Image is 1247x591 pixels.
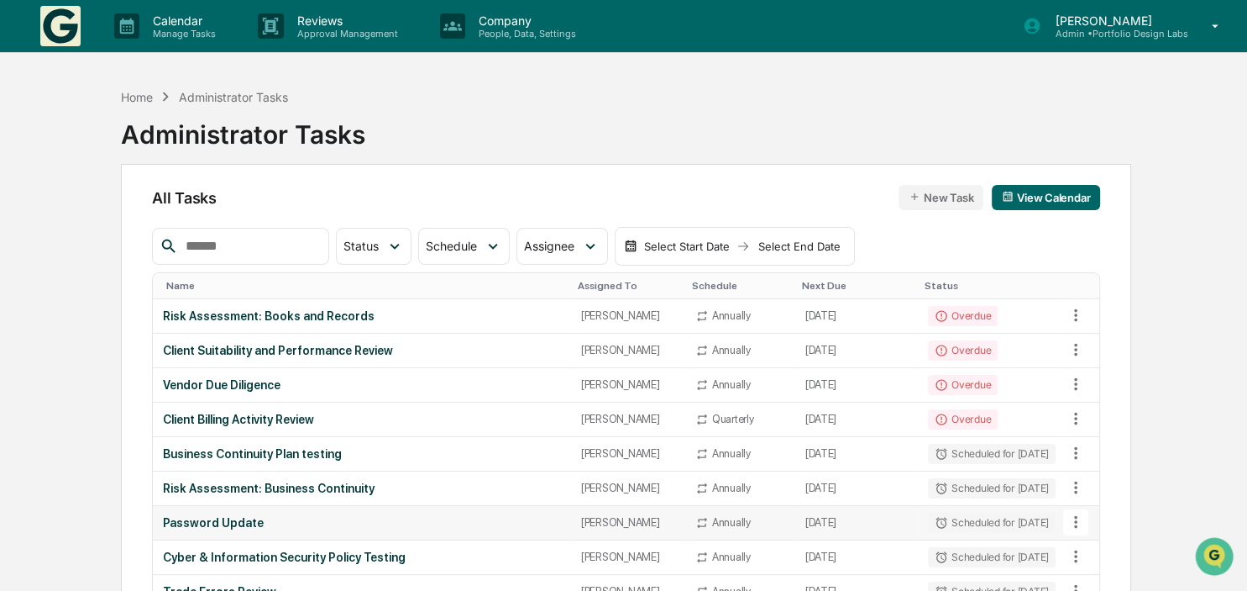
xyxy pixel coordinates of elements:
[465,28,584,40] p: People, Data, Settings
[712,447,751,460] div: Annually
[928,340,998,361] div: Overdue
[40,6,81,46] img: logo
[179,90,288,104] div: Administrator Tasks
[122,214,135,227] div: 🗄️
[795,403,918,437] td: [DATE]
[581,344,675,356] div: [PERSON_NAME]
[163,344,560,357] div: Client Suitability and Performance Review
[284,28,406,40] p: Approval Management
[712,516,751,529] div: Annually
[692,280,789,292] div: Toggle SortBy
[736,240,750,253] img: arrow right
[343,239,379,253] span: Status
[284,13,406,28] p: Reviews
[641,240,733,253] div: Select Start Date
[624,240,637,253] img: calendar
[426,239,477,253] span: Schedule
[57,145,212,159] div: We're available if you need us!
[578,280,679,292] div: Toggle SortBy
[163,413,560,426] div: Client Billing Activity Review
[802,280,911,292] div: Toggle SortBy
[928,547,1056,567] div: Scheduled for [DATE]
[1193,536,1239,581] iframe: Open customer support
[34,244,106,261] span: Data Lookup
[465,13,584,28] p: Company
[1002,191,1014,203] img: calendar
[163,516,560,530] div: Password Update
[925,280,1059,292] div: Toggle SortBy
[17,129,47,159] img: 1746055101610-c473b297-6a78-478c-a979-82029cc54cd1
[928,444,1056,464] div: Scheduled for [DATE]
[992,185,1100,210] button: View Calendar
[163,309,560,323] div: Risk Assessment: Books and Records
[121,106,365,150] div: Administrator Tasks
[928,409,998,430] div: Overdue
[1041,28,1187,40] p: Admin • Portfolio Design Labs
[34,212,108,229] span: Preclearance
[795,299,918,334] td: [DATE]
[10,237,113,267] a: 🔎Data Lookup
[581,447,675,460] div: [PERSON_NAME]
[795,506,918,541] td: [DATE]
[166,280,563,292] div: Toggle SortBy
[795,334,918,368] td: [DATE]
[712,413,754,425] div: Quarterly
[118,284,203,298] a: Powered byPylon
[712,482,751,494] div: Annually
[163,551,560,564] div: Cyber & Information Security Policy Testing
[795,437,918,472] td: [DATE]
[581,413,675,425] div: [PERSON_NAME]
[795,368,918,403] td: [DATE]
[795,541,918,575] td: [DATE]
[928,306,998,326] div: Overdue
[139,212,208,229] span: Attestations
[581,482,675,494] div: [PERSON_NAME]
[581,551,675,563] div: [PERSON_NAME]
[10,205,115,235] a: 🖐️Preclearance
[581,309,675,322] div: [PERSON_NAME]
[139,13,224,28] p: Calendar
[928,478,1056,499] div: Scheduled for [DATE]
[167,285,203,298] span: Pylon
[1041,13,1187,28] p: [PERSON_NAME]
[928,513,1056,533] div: Scheduled for [DATE]
[163,447,560,461] div: Business Continuity Plan testing
[712,551,751,563] div: Annually
[899,185,983,210] button: New Task
[753,240,846,253] div: Select End Date
[928,375,998,395] div: Overdue
[121,90,153,104] div: Home
[17,35,306,62] p: How can we help?
[712,378,751,391] div: Annually
[1066,280,1099,292] div: Toggle SortBy
[17,214,30,227] div: 🖐️
[286,134,306,154] button: Start new chat
[163,378,560,392] div: Vendor Due Diligence
[163,482,560,495] div: Risk Assessment: Business Continuity
[712,344,751,356] div: Annually
[139,28,224,40] p: Manage Tasks
[581,378,675,391] div: [PERSON_NAME]
[795,472,918,506] td: [DATE]
[17,245,30,259] div: 🔎
[152,189,216,207] span: All Tasks
[524,239,574,253] span: Assignee
[115,205,215,235] a: 🗄️Attestations
[712,309,751,322] div: Annually
[581,516,675,529] div: [PERSON_NAME]
[57,129,275,145] div: Start new chat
